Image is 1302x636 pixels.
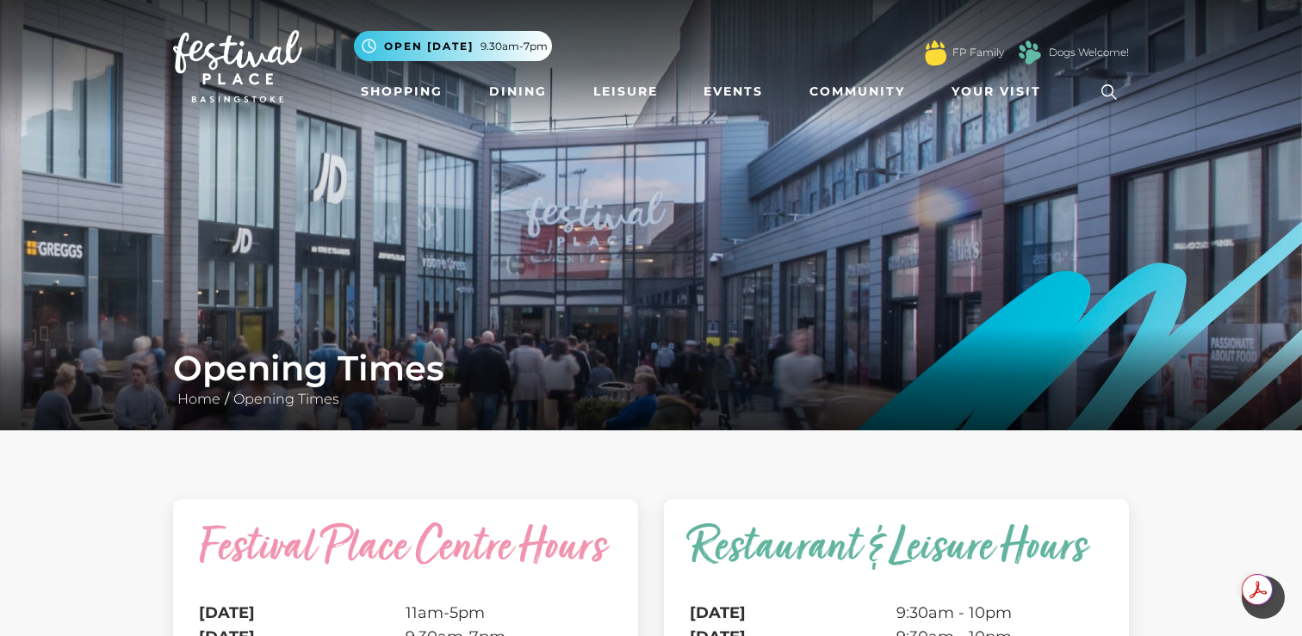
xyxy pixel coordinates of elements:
h1: Opening Times [173,348,1129,389]
button: Open [DATE] 9.30am-7pm [354,31,552,61]
span: 9.30am-7pm [480,39,548,54]
span: Open [DATE] [384,39,474,54]
a: Home [173,391,225,407]
a: Your Visit [945,76,1057,108]
th: [DATE] [199,601,406,625]
caption: Festival Place Centre Hours [199,525,612,601]
a: Leisure [586,76,665,108]
td: 11am-5pm [406,601,612,625]
a: Community [803,76,912,108]
caption: Restaurant & Leisure Hours [690,525,1103,601]
span: Your Visit [952,83,1041,101]
a: Dogs Welcome! [1049,45,1129,60]
th: [DATE] [690,601,896,625]
a: Events [697,76,770,108]
a: Shopping [354,76,449,108]
a: FP Family [952,45,1004,60]
td: 9:30am - 10pm [896,601,1103,625]
div: / [160,348,1142,410]
a: Dining [482,76,554,108]
a: Opening Times [229,391,344,407]
img: Festival Place Logo [173,30,302,102]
